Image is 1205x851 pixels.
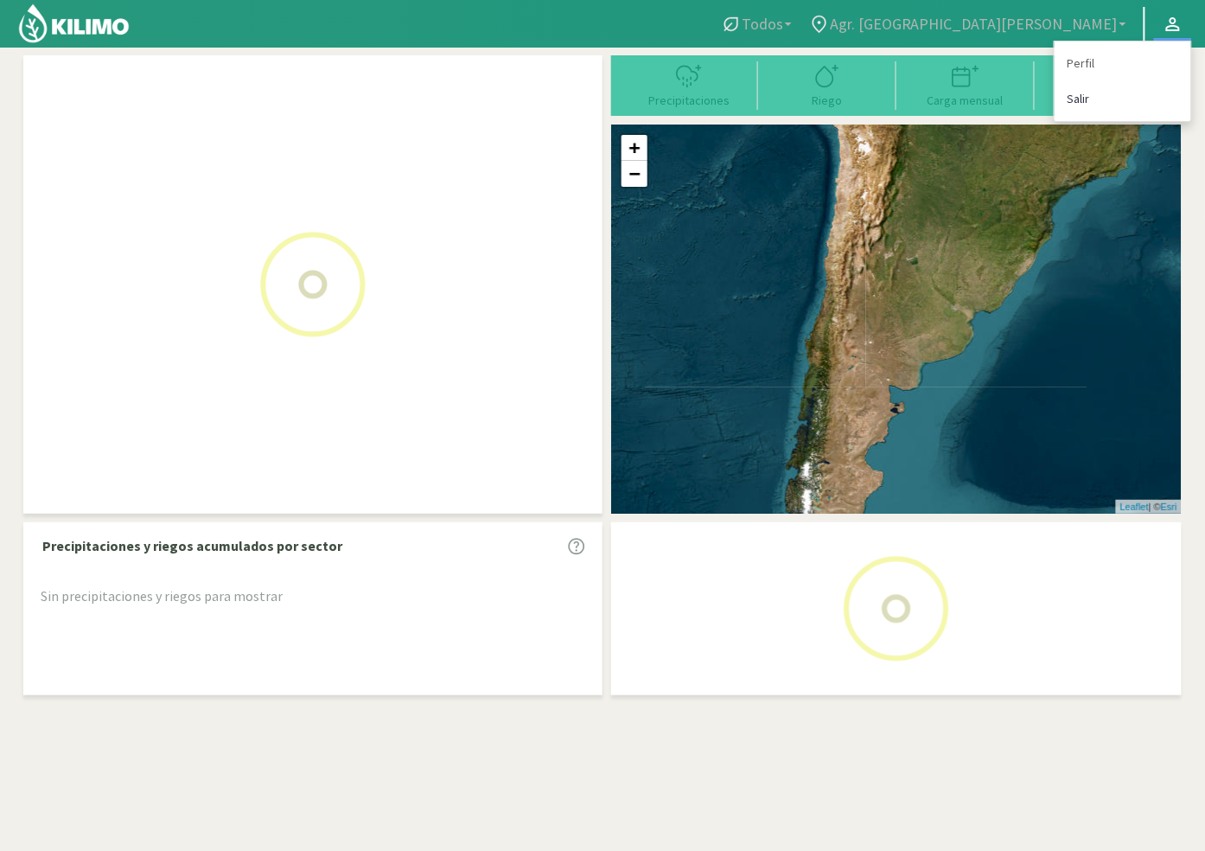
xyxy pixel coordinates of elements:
[625,94,753,106] div: Precipitaciones
[226,198,399,371] img: Loading...
[620,61,758,107] button: Precipitaciones
[1116,500,1182,515] div: | ©
[830,15,1118,33] span: Agr. [GEOGRAPHIC_DATA][PERSON_NAME]
[1055,46,1191,81] a: Perfil
[1040,94,1168,106] div: Reportes
[1035,61,1173,107] button: Reportes
[810,522,983,695] img: Loading...
[758,61,896,107] button: Riego
[763,94,891,106] div: Riego
[17,3,131,44] img: Kilimo
[622,135,647,161] a: Zoom in
[896,61,1035,107] button: Carga mensual
[902,94,1030,106] div: Carga mensual
[622,161,647,187] a: Zoom out
[1055,81,1191,117] a: Salir
[42,535,342,556] p: Precipitaciones y riegos acumulados por sector
[1120,502,1149,512] a: Leaflet
[41,589,585,605] h5: Sin precipitaciones y riegos para mostrar
[742,15,783,33] span: Todos
[1161,502,1177,512] a: Esri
